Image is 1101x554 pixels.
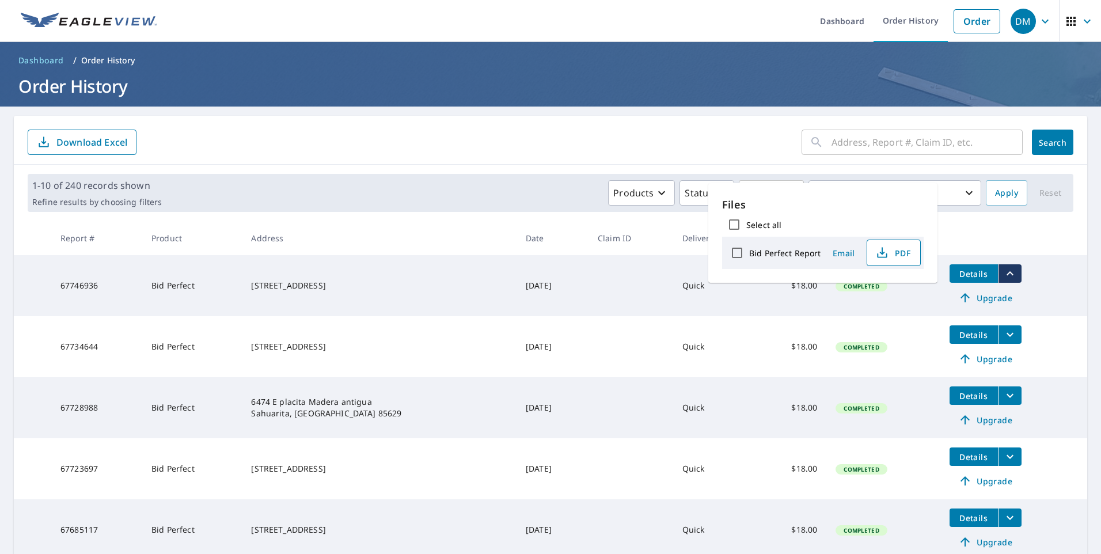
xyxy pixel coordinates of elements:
span: Completed [837,404,886,412]
td: 67728988 [51,377,142,438]
p: Order History [81,55,135,66]
nav: breadcrumb [14,51,1087,70]
td: [DATE] [517,438,589,499]
th: Claim ID [589,221,673,255]
p: Files [722,197,924,213]
button: detailsBtn-67734644 [950,325,998,344]
td: [DATE] [517,377,589,438]
td: Quick [673,377,755,438]
td: Bid Perfect [142,377,242,438]
td: $18.00 [754,438,826,499]
button: filesDropdownBtn-67746936 [998,264,1022,283]
span: Search [1041,137,1064,148]
button: Status [679,180,734,206]
h1: Order History [14,74,1087,98]
td: Bid Perfect [142,438,242,499]
button: Orgs [739,180,804,206]
span: Dashboard [18,55,64,66]
span: Upgrade [956,535,1015,549]
button: detailsBtn-67746936 [950,264,998,283]
button: filesDropdownBtn-67723697 [998,447,1022,466]
th: Delivery [673,221,755,255]
button: Email [825,244,862,262]
span: Upgrade [956,474,1015,488]
th: Product [142,221,242,255]
span: Details [956,451,991,462]
button: Download Excel [28,130,136,155]
button: Last year [808,180,981,206]
td: $18.00 [754,316,826,377]
div: [STREET_ADDRESS] [251,341,507,352]
span: Upgrade [956,413,1015,427]
span: Completed [837,526,886,534]
div: 6474 E placita Madera antigua Sahuarita, [GEOGRAPHIC_DATA] 85629 [251,396,507,419]
td: [DATE] [517,255,589,316]
a: Order [954,9,1000,33]
input: Address, Report #, Claim ID, etc. [832,126,1023,158]
td: Quick [673,255,755,316]
span: Completed [837,343,886,351]
button: detailsBtn-67685117 [950,509,998,527]
p: Download Excel [56,136,127,149]
td: $18.00 [754,255,826,316]
div: [STREET_ADDRESS] [251,463,507,475]
span: Details [956,329,991,340]
p: 1-10 of 240 records shown [32,179,162,192]
td: Quick [673,316,755,377]
span: PDF [874,246,911,260]
td: Bid Perfect [142,255,242,316]
button: PDF [867,240,921,266]
p: Products [613,186,654,200]
span: Details [956,268,991,279]
a: Upgrade [950,411,1022,429]
span: Details [956,390,991,401]
div: [STREET_ADDRESS] [251,280,507,291]
td: 67734644 [51,316,142,377]
td: [DATE] [517,316,589,377]
a: Upgrade [950,472,1022,490]
td: 67723697 [51,438,142,499]
button: Search [1032,130,1073,155]
span: Email [830,248,857,259]
button: detailsBtn-67728988 [950,386,998,405]
a: Upgrade [950,533,1022,551]
button: detailsBtn-67723697 [950,447,998,466]
th: Report # [51,221,142,255]
button: filesDropdownBtn-67728988 [998,386,1022,405]
th: Address [242,221,517,255]
span: Apply [995,186,1018,200]
td: $18.00 [754,377,826,438]
span: Upgrade [956,352,1015,366]
div: [STREET_ADDRESS] [251,524,507,536]
button: filesDropdownBtn-67685117 [998,509,1022,527]
p: Status [685,186,713,200]
a: Dashboard [14,51,69,70]
span: Completed [837,282,886,290]
td: Quick [673,438,755,499]
li: / [73,54,77,67]
label: Bid Perfect Report [749,248,821,259]
td: Bid Perfect [142,316,242,377]
img: EV Logo [21,13,157,30]
span: Upgrade [956,291,1015,305]
label: Select all [746,219,781,230]
a: Upgrade [950,350,1022,368]
button: Apply [986,180,1027,206]
td: 67746936 [51,255,142,316]
a: Upgrade [950,289,1022,307]
span: Completed [837,465,886,473]
p: Refine results by choosing filters [32,197,162,207]
button: filesDropdownBtn-67734644 [998,325,1022,344]
span: Details [956,513,991,523]
th: Date [517,221,589,255]
div: DM [1011,9,1036,34]
button: Products [608,180,675,206]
